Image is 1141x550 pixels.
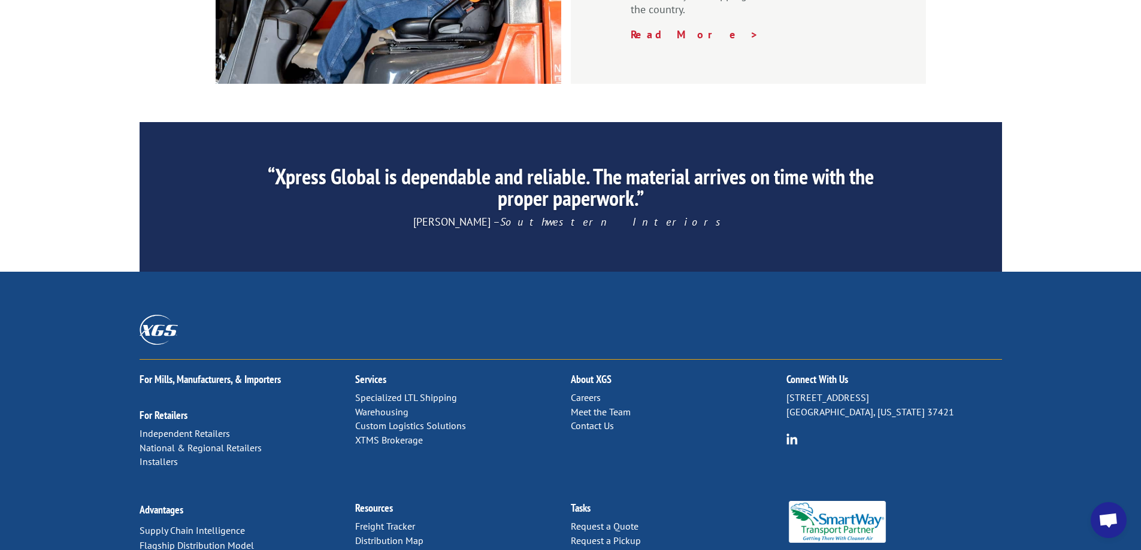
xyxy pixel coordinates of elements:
a: About XGS [571,372,612,386]
a: Resources [355,501,393,515]
a: Request a Quote [571,520,638,532]
a: Read More > [631,28,759,41]
a: Specialized LTL Shipping [355,391,457,403]
a: National & Regional Retailers [140,442,262,454]
a: Supply Chain Intelligence [140,524,245,536]
h2: Connect With Us [786,374,1002,391]
h2: “Xpress Global is dependable and reliable. The material arrives on time with the proper paperwork.” [252,166,889,215]
a: Independent Retailers [140,427,230,439]
p: [STREET_ADDRESS] [GEOGRAPHIC_DATA], [US_STATE] 37421 [786,391,1002,420]
img: Smartway_Logo [786,501,889,543]
a: For Retailers [140,408,187,422]
a: Careers [571,391,601,403]
em: Southwestern Interiors [500,215,728,229]
a: For Mills, Manufacturers, & Importers [140,372,281,386]
a: Installers [140,455,178,467]
a: Custom Logistics Solutions [355,420,466,432]
a: Contact Us [571,420,614,432]
a: Distribution Map [355,534,423,546]
h2: Tasks [571,503,786,519]
img: XGS_Logos_ALL_2024_All_White [140,315,178,344]
a: Warehousing [355,406,408,418]
a: Freight Tracker [355,520,415,532]
p: [PERSON_NAME] – [252,215,889,229]
img: group-6 [786,433,798,445]
a: Open chat [1091,502,1127,538]
a: Advantages [140,503,183,516]
a: XTMS Brokerage [355,434,423,446]
a: Request a Pickup [571,534,641,546]
a: Services [355,372,386,386]
a: Meet the Team [571,406,631,418]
